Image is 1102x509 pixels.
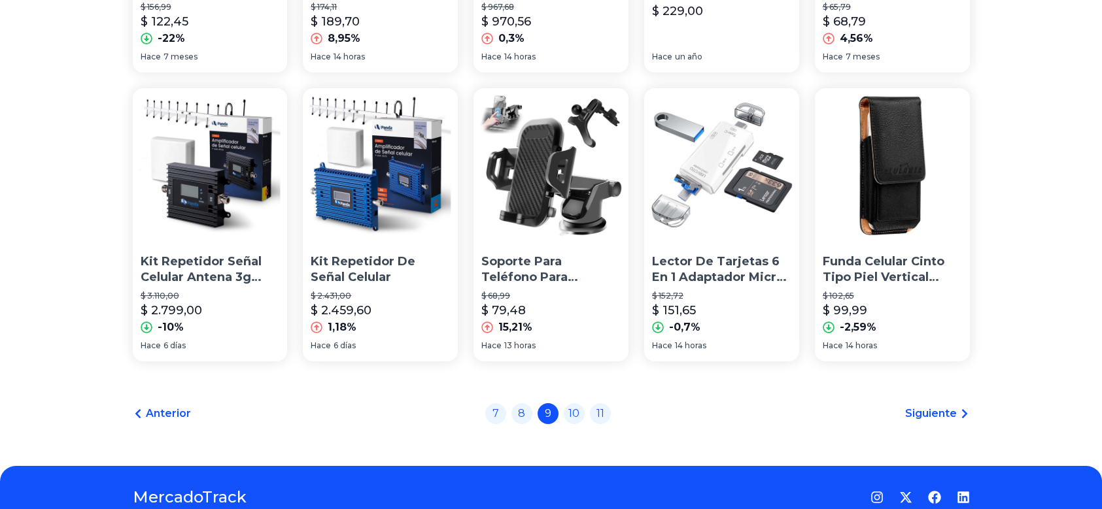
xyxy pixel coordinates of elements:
a: Twitter [899,491,912,504]
img: Funda Celular Cinto Tipo Piel Vertical 4.5/5/5.5/6 Clip [815,88,970,243]
p: $ 99,99 [823,301,867,320]
p: $ 152,72 [652,291,791,301]
p: 0,3% [498,31,525,46]
span: Hace [481,340,502,351]
span: un año [675,52,702,62]
p: $ 68,79 [823,12,866,31]
span: 14 horas [846,340,877,351]
span: 6 días [164,340,186,351]
span: Hace [652,340,672,351]
span: 7 meses [164,52,198,62]
img: Kit Repetidor De Señal Celular [303,88,458,243]
img: Lector De Tarjetas 6 En 1 Adaptador Micro Sd Usb Otg Celular [644,88,799,243]
span: Hace [823,52,843,62]
a: MercadoTrack [133,487,247,508]
span: 14 horas [334,52,365,62]
a: Soporte Para Teléfono Para Coche,soporte Porta Celular 3en1Soporte Para Teléfono Para Coche,sopor... [474,88,628,361]
span: 7 meses [846,52,880,62]
span: Hace [481,52,502,62]
span: Hace [141,340,161,351]
span: Hace [141,52,161,62]
p: $ 65,79 [823,2,962,12]
p: $ 229,00 [652,2,703,20]
p: Lector De Tarjetas 6 En 1 Adaptador Micro Sd Usb Otg Celular [652,254,791,286]
p: 8,95% [328,31,360,46]
a: LinkedIn [957,491,970,504]
p: 15,21% [498,320,532,335]
a: Siguiente [905,406,970,421]
p: $ 2.431,00 [311,291,450,301]
p: $ 102,65 [823,291,962,301]
a: 11 [590,403,611,424]
p: $ 2.799,00 [141,301,202,320]
span: 6 días [334,340,356,351]
img: Soporte Para Teléfono Para Coche,soporte Porta Celular 3en1 [474,88,628,243]
p: Soporte Para Teléfono Para Coche,soporte Porta Celular 3en1 [481,254,621,286]
p: 4,56% [840,31,873,46]
p: $ 174,11 [311,2,450,12]
span: Hace [823,340,843,351]
span: 14 horas [675,340,706,351]
span: Hace [311,52,331,62]
span: Siguiente [905,406,957,421]
p: $ 970,56 [481,12,531,31]
p: -0,7% [669,320,700,335]
p: $ 967,68 [481,2,621,12]
p: -22% [158,31,185,46]
span: Anterior [146,406,191,421]
span: Hace [652,52,672,62]
p: 1,18% [328,320,356,335]
span: 14 horas [504,52,536,62]
p: $ 156,99 [141,2,280,12]
a: 8 [511,403,532,424]
p: $ 189,70 [311,12,360,31]
a: Kit Repetidor Señal Celular Antena 3g Booster AmplificadorKit Repetidor Señal Celular Antena 3g B... [133,88,288,361]
p: Kit Repetidor Señal Celular Antena 3g Booster Amplificador [141,254,280,286]
a: Lector De Tarjetas 6 En 1 Adaptador Micro Sd Usb Otg CelularLector De Tarjetas 6 En 1 Adaptador M... [644,88,799,361]
p: Funda Celular Cinto Tipo Piel Vertical 4.5/5/5.5/6 Clip [823,254,962,286]
p: $ 122,45 [141,12,188,31]
a: Instagram [870,491,884,504]
img: Kit Repetidor Señal Celular Antena 3g Booster Amplificador [133,88,288,243]
a: Facebook [928,491,941,504]
p: $ 151,65 [652,301,696,320]
a: Funda Celular Cinto Tipo Piel Vertical 4.5/5/5.5/6 ClipFunda Celular Cinto Tipo Piel Vertical 4.5... [815,88,970,361]
p: $ 79,48 [481,301,526,320]
a: 10 [564,403,585,424]
span: Hace [311,340,331,351]
p: -2,59% [840,320,876,335]
p: $ 2.459,60 [311,301,371,320]
p: -10% [158,320,184,335]
a: Kit Repetidor De Señal CelularKit Repetidor De Señal Celular$ 2.431,00$ 2.459,601,18%Hace6 días [303,88,458,361]
span: 13 horas [504,340,536,351]
p: Kit Repetidor De Señal Celular [311,254,450,286]
a: 7 [485,403,506,424]
p: $ 3.110,00 [141,291,280,301]
a: Anterior [133,406,191,421]
p: $ 68,99 [481,291,621,301]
